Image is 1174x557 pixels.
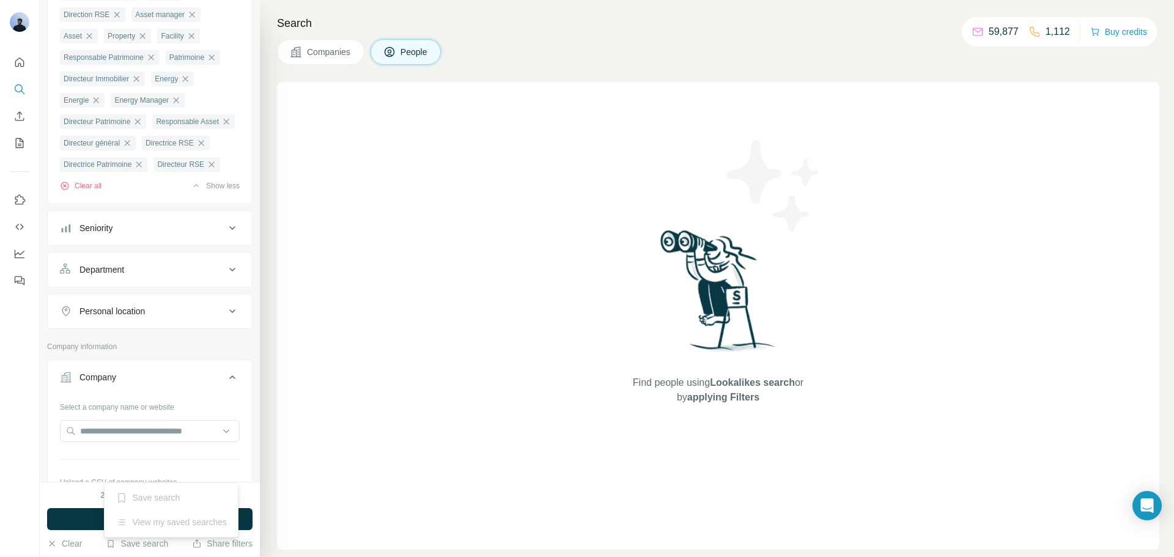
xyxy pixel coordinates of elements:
span: Directeur général [64,138,120,149]
span: Directeur Patrimoine [64,116,130,127]
div: Select a company name or website [60,397,240,413]
button: Department [48,255,252,284]
span: Direction RSE [64,9,109,20]
button: Search [10,78,29,100]
span: Asset [64,31,82,42]
span: Directrice Patrimoine [64,159,131,170]
button: Share filters [192,537,253,550]
button: Clear [47,537,82,550]
span: Energy Manager [114,95,169,106]
button: Enrich CSV [10,105,29,127]
span: Patrimoine [169,52,204,63]
div: Department [79,264,124,276]
p: Upload a CSV of company websites. [60,477,240,488]
button: Buy credits [1090,23,1147,40]
span: Asset manager [135,9,185,20]
div: Open Intercom Messenger [1132,491,1162,520]
button: Clear all [60,180,102,191]
span: Property [108,31,135,42]
div: 2000 search results remaining [101,490,199,501]
button: My lists [10,132,29,154]
button: Save search [106,537,168,550]
span: Lookalikes search [710,377,795,388]
span: Directrice RSE [146,138,194,149]
h4: Search [277,15,1159,32]
button: Dashboard [10,243,29,265]
button: Run search [47,508,253,530]
button: Use Surfe on LinkedIn [10,189,29,211]
button: Show less [191,180,240,191]
div: Company [79,371,116,383]
p: 59,877 [989,24,1019,39]
span: applying Filters [687,392,759,402]
img: Surfe Illustration - Woman searching with binoculars [655,227,782,363]
button: Company [48,363,252,397]
span: Find people using or by [620,375,816,405]
button: Feedback [10,270,29,292]
div: Seniority [79,222,113,234]
button: Personal location [48,297,252,326]
span: Responsable Patrimoine [64,52,144,63]
div: Personal location [79,305,145,317]
span: Directeur Immobilier [64,73,129,84]
span: Energy [155,73,178,84]
span: Directeur RSE [157,159,204,170]
img: Avatar [10,12,29,32]
button: Use Surfe API [10,216,29,238]
button: Seniority [48,213,252,243]
span: Companies [307,46,352,58]
span: Energie [64,95,89,106]
p: Company information [47,341,253,352]
p: 1,112 [1046,24,1070,39]
div: View my saved searches [107,510,236,534]
button: Quick start [10,51,29,73]
span: Responsable Asset [156,116,219,127]
div: Save search [107,485,236,510]
img: Surfe Illustration - Stars [718,131,829,241]
span: People [401,46,429,58]
span: Facility [161,31,183,42]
